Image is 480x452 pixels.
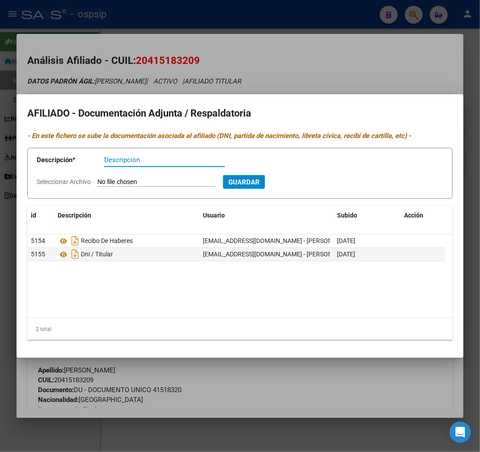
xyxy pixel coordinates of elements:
[203,237,354,244] span: [EMAIL_ADDRESS][DOMAIN_NAME] - [PERSON_NAME]
[54,206,199,225] datatable-header-cell: Descripción
[450,422,471,443] div: Open Intercom Messenger
[81,251,113,258] span: Dni / Titular
[228,178,260,186] span: Guardar
[337,251,355,258] span: [DATE]
[223,175,265,189] button: Guardar
[404,212,423,219] span: Acción
[31,237,45,244] span: 5154
[199,206,333,225] datatable-header-cell: Usuario
[337,212,357,219] span: Subido
[69,234,81,248] i: Descargar documento
[31,251,45,258] span: 5155
[27,132,411,140] i: - En este fichero se sube la documentación asociada al afiliado (DNI, partida de nacimiento, libr...
[203,251,354,258] span: [EMAIL_ADDRESS][DOMAIN_NAME] - [PERSON_NAME]
[27,318,453,340] div: 2 total
[203,212,225,219] span: Usuario
[69,247,81,261] i: Descargar documento
[400,206,445,225] datatable-header-cell: Acción
[337,237,355,244] span: [DATE]
[37,155,104,165] p: Descripción
[31,212,36,219] span: id
[81,238,133,245] span: Recibo De Haberes
[333,206,400,225] datatable-header-cell: Subido
[27,206,54,225] datatable-header-cell: id
[37,178,91,185] span: Seleccionar Archivo
[27,105,453,122] h2: AFILIADO - Documentación Adjunta / Respaldatoria
[58,212,91,219] span: Descripción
